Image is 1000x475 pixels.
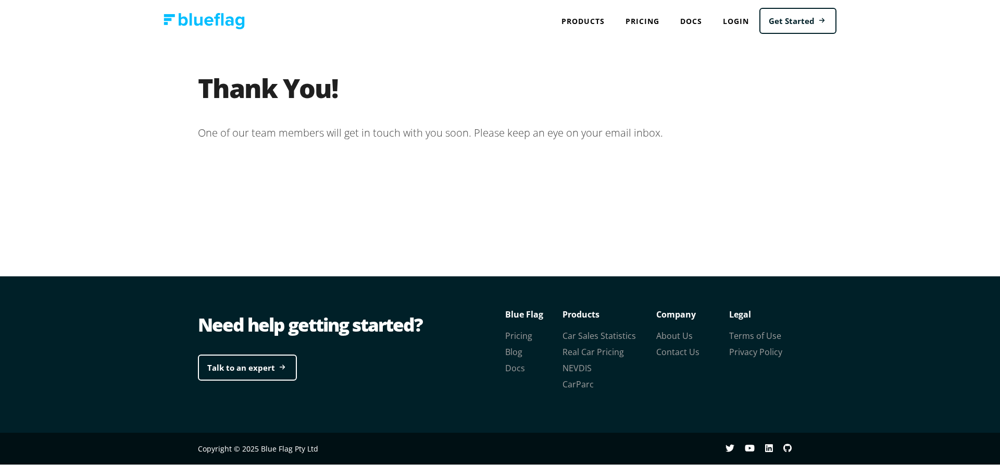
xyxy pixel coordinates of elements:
a: Privacy Policy [729,346,782,358]
a: Docs [670,10,712,32]
a: Docs [505,362,525,374]
p: Blue Flag [505,307,562,322]
a: CarParc [562,379,594,390]
img: Blue Flag logo [164,13,245,29]
span: Copyright © 2025 Blue Flag Pty Ltd [198,444,318,454]
a: NEVDIS [562,362,592,374]
p: One of our team members will get in touch with you soon. Please keep an eye on your email inbox. [198,117,802,149]
a: Blog [505,346,522,358]
a: Car Sales Statistics [562,330,636,342]
a: linkedin [765,444,783,454]
a: About Us [656,330,693,342]
a: Terms of Use [729,330,781,342]
h1: Thank You! [198,75,802,117]
a: Pricing [615,10,670,32]
div: Need help getting started? [198,312,500,338]
a: Real Car Pricing [562,346,624,358]
a: Login to Blue Flag application [712,10,759,32]
a: Contact Us [656,346,699,358]
a: Twitter [726,444,745,454]
p: Products [562,307,656,322]
p: Legal [729,307,802,322]
p: Company [656,307,729,322]
a: github [783,444,802,454]
a: youtube [745,444,765,454]
a: Pricing [505,330,532,342]
a: Talk to an expert [198,355,297,381]
div: Products [551,10,615,32]
a: Get Started [759,8,836,34]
